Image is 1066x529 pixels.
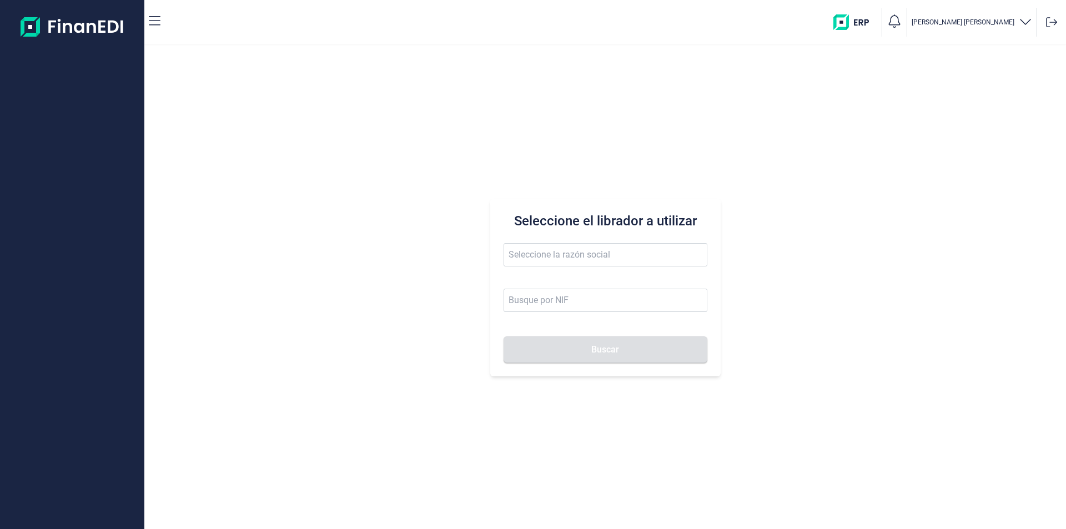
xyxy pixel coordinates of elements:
[591,345,619,354] span: Buscar
[504,289,707,312] input: Busque por NIF
[504,212,707,230] h3: Seleccione el librador a utilizar
[833,14,877,30] img: erp
[912,14,1032,31] button: [PERSON_NAME] [PERSON_NAME]
[21,9,124,44] img: Logo de aplicación
[504,243,707,266] input: Seleccione la razón social
[912,18,1014,27] p: [PERSON_NAME] [PERSON_NAME]
[504,336,707,363] button: Buscar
